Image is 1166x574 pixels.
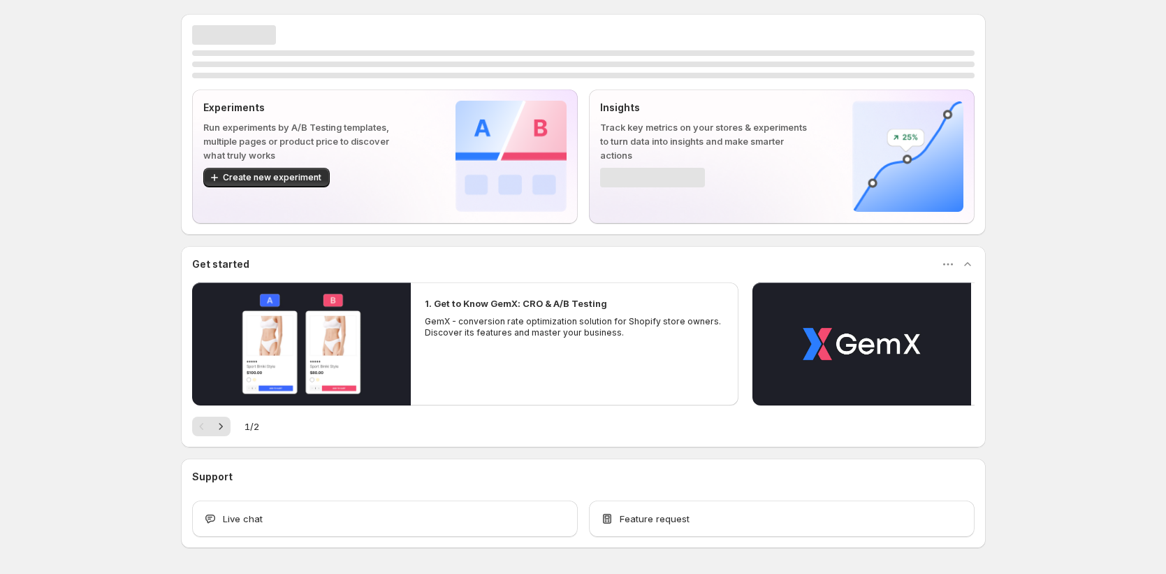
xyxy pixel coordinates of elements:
[203,101,411,115] p: Experiments
[223,512,263,526] span: Live chat
[192,282,411,406] button: Play video
[211,417,231,436] button: Next
[203,120,411,162] p: Run experiments by A/B Testing templates, multiple pages or product price to discover what truly ...
[203,168,330,187] button: Create new experiment
[223,172,321,183] span: Create new experiment
[752,282,971,406] button: Play video
[245,419,259,433] span: 1 / 2
[425,296,607,310] h2: 1. Get to Know GemX: CRO & A/B Testing
[192,257,249,271] h3: Get started
[456,101,567,212] img: Experiments
[192,417,231,436] nav: Pagination
[620,512,690,526] span: Feature request
[600,101,808,115] p: Insights
[852,101,963,212] img: Insights
[600,120,808,162] p: Track key metrics on your stores & experiments to turn data into insights and make smarter actions
[425,316,725,338] p: GemX - conversion rate optimization solution for Shopify store owners. Discover its features and ...
[192,470,233,484] h3: Support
